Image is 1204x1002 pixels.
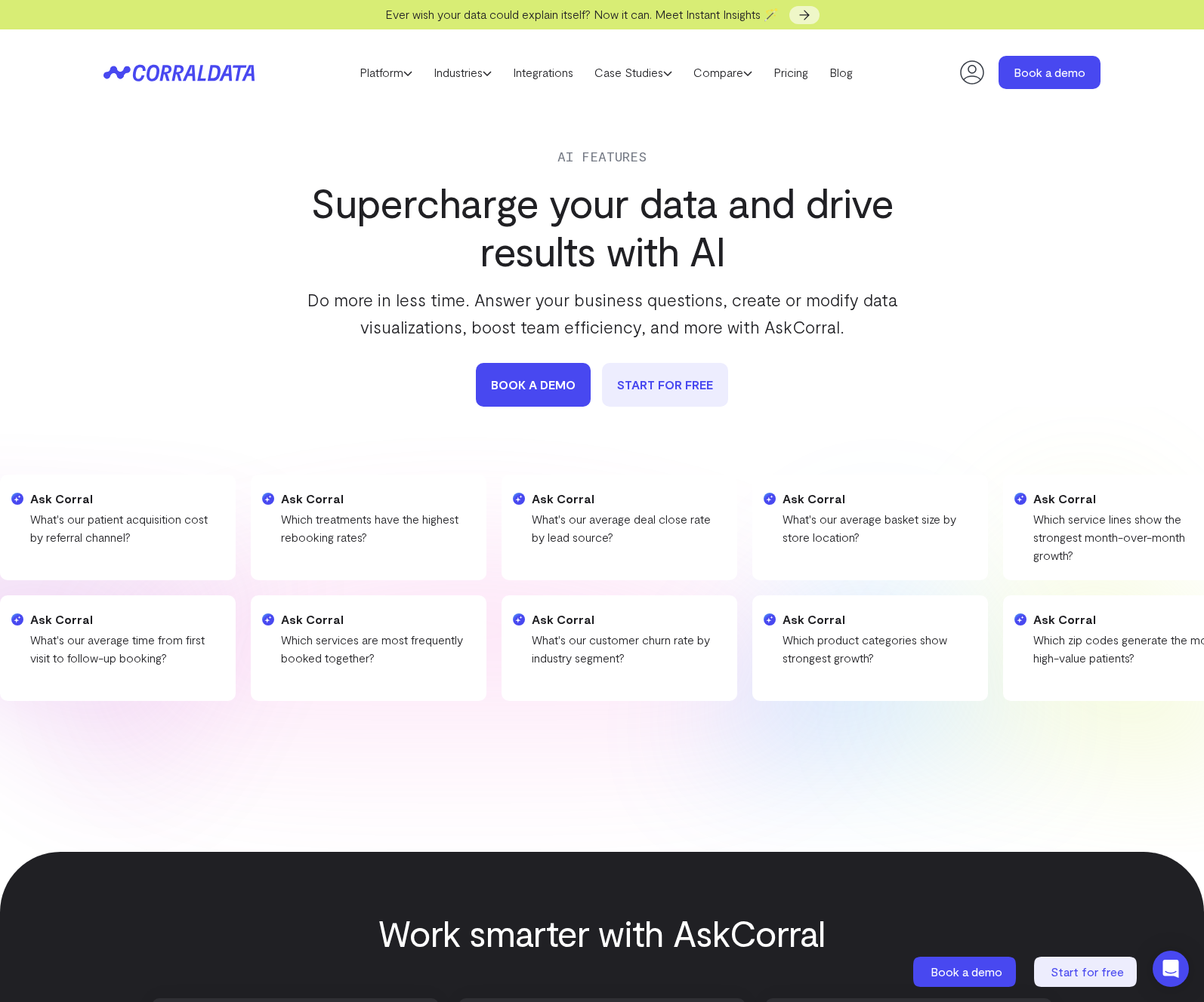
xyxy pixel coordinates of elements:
h4: Ask Corral [587,610,777,629]
a: Platform [349,61,423,84]
h4: Ask Corral [993,490,1184,508]
span: Start for free [1051,964,1124,979]
h4: Ask Corral [336,610,526,629]
h4: Ask Corral [492,490,682,508]
a: Integrations [502,61,584,84]
a: Blog [819,61,863,84]
h1: Supercharge your data and drive results with AI [294,178,910,275]
p: Which service lines show the strongest month-over-month growth? [993,510,1184,564]
a: Start for free [1034,957,1140,987]
div: AI Features [294,146,910,167]
p: Do more in less time. Answer your business questions, create or modify data visualizations, boost... [294,286,910,340]
a: START FOR FREE [602,363,728,407]
p: What's our average deal close rate by lead source? [492,510,682,546]
p: What's our sales cycle duration by product type? [587,631,777,667]
p: Which treatment packages drive highest revenue? [336,631,526,667]
span: Ever wish your data could explain itself? Now it can. Meet Instant Insights 🪄 [385,7,779,21]
h4: Ask Corral [838,610,1028,629]
p: What's our average basket size by store location? [742,510,933,546]
h2: Work smarter with AskCorral [103,912,1101,953]
a: book a demo [476,363,591,407]
h4: Ask Corral [85,610,276,629]
a: Book a demo [999,56,1101,89]
a: Book a demo [913,957,1019,987]
p: What's our inventory turnover rate by category? [838,631,1028,667]
a: Industries [423,61,502,84]
h4: Ask Corral [742,490,933,508]
div: Open Intercom Messenger [1153,951,1189,987]
h4: Ask Corral [241,490,431,508]
span: Book a demo [931,964,1002,979]
a: Pricing [763,61,819,84]
a: Case Studies [584,61,683,84]
p: What's our customer acquisition cost trend over time? [85,631,276,667]
p: Which treatments have the highest rebooking rates? [241,510,431,546]
a: Compare [683,61,763,84]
